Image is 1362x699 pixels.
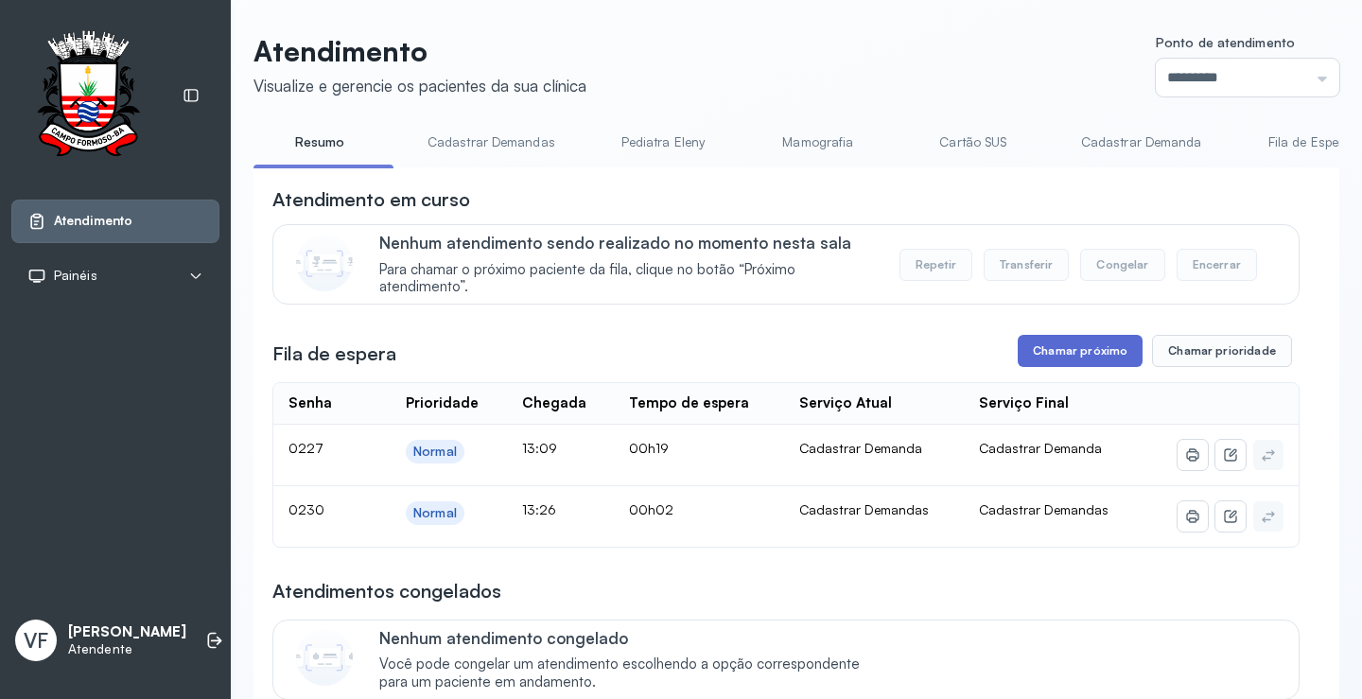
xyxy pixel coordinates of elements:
span: 13:26 [522,501,556,517]
button: Repetir [899,249,972,281]
p: Nenhum atendimento sendo realizado no momento nesta sala [379,233,880,253]
span: Painéis [54,268,97,284]
div: Senha [288,394,332,412]
a: Mamografia [752,127,884,158]
p: Atendente [68,641,186,657]
button: Chamar prioridade [1152,335,1292,367]
span: Você pode congelar um atendimento escolhendo a opção correspondente para um paciente em andamento. [379,655,880,691]
a: Cadastrar Demanda [1062,127,1221,158]
a: Cartão SUS [907,127,1039,158]
h3: Atendimentos congelados [272,578,501,604]
div: Cadastrar Demanda [799,440,950,457]
a: Pediatra Eleny [597,127,729,158]
img: Imagem de CalloutCard [296,629,353,686]
p: Nenhum atendimento congelado [379,628,880,648]
img: Logotipo do estabelecimento [20,30,156,162]
button: Chamar próximo [1018,335,1143,367]
span: Cadastrar Demandas [979,501,1109,517]
span: 00h19 [629,440,669,456]
button: Encerrar [1177,249,1257,281]
a: Resumo [253,127,386,158]
a: Cadastrar Demandas [409,127,574,158]
div: Serviço Final [979,394,1069,412]
div: Tempo de espera [629,394,749,412]
span: 0227 [288,440,323,456]
div: Cadastrar Demandas [799,501,950,518]
div: Normal [413,505,457,521]
span: 13:09 [522,440,557,456]
div: Visualize e gerencie os pacientes da sua clínica [253,76,586,96]
a: Atendimento [27,212,203,231]
button: Congelar [1080,249,1164,281]
div: Prioridade [406,394,479,412]
span: Ponto de atendimento [1156,34,1295,50]
button: Transferir [984,249,1070,281]
div: Serviço Atual [799,394,892,412]
p: [PERSON_NAME] [68,623,186,641]
div: Chegada [522,394,586,412]
span: 00h02 [629,501,673,517]
span: Para chamar o próximo paciente da fila, clique no botão “Próximo atendimento”. [379,261,880,297]
span: 0230 [288,501,324,517]
h3: Fila de espera [272,341,396,367]
p: Atendimento [253,34,586,68]
img: Imagem de CalloutCard [296,235,353,291]
span: Atendimento [54,213,132,229]
h3: Atendimento em curso [272,186,470,213]
div: Normal [413,444,457,460]
span: Cadastrar Demanda [979,440,1102,456]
